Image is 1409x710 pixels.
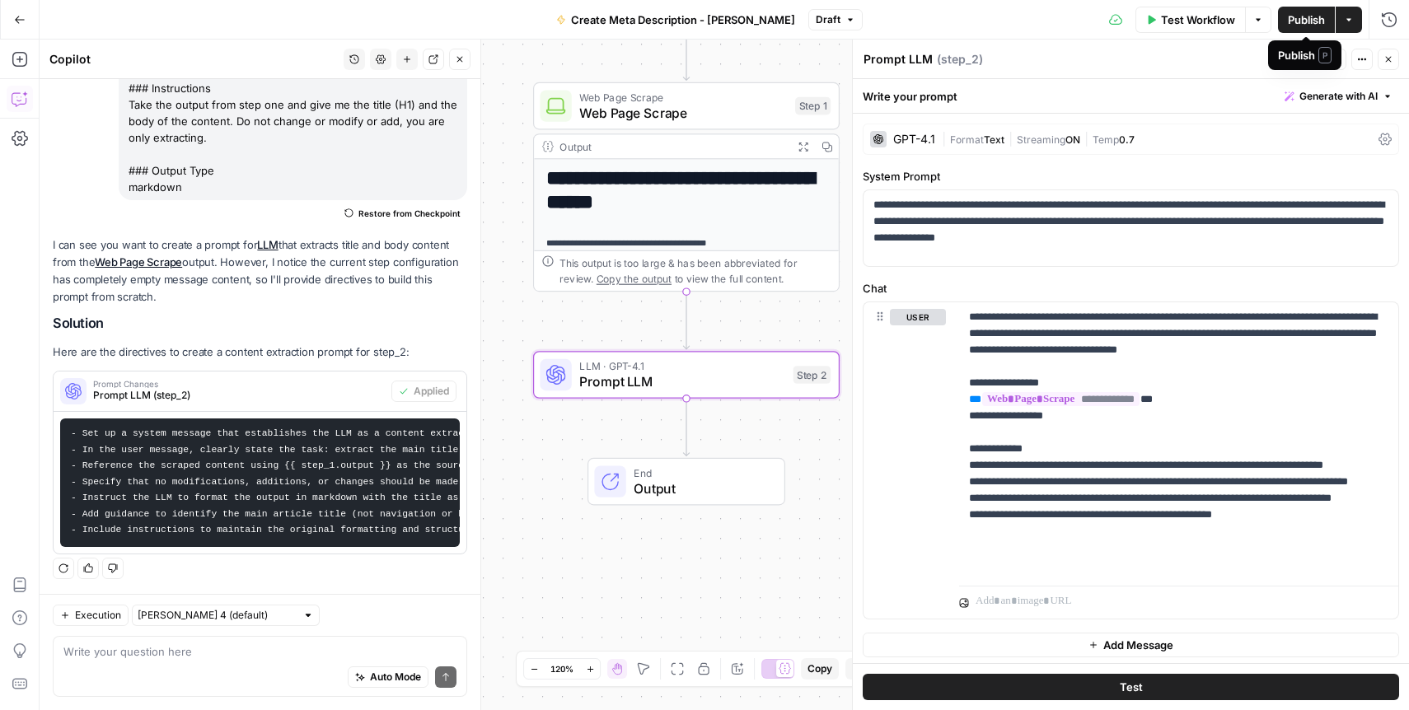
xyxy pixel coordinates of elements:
button: Create Meta Description - [PERSON_NAME] [546,7,805,33]
span: Web Page Scrape [579,89,787,105]
span: 120% [550,662,573,675]
div: EndOutput [533,458,840,506]
button: Add Message [863,633,1399,657]
button: Publish [1278,7,1335,33]
button: Auto Mode [348,666,428,688]
button: user [890,309,946,325]
button: Test Workflow [1135,7,1245,33]
code: - Set up a system message that establishes the LLM as a content extraction specialist focused on ... [71,428,992,535]
div: Output [559,138,785,154]
span: Streaming [1017,133,1065,146]
g: Edge from step_2 to end [683,399,689,456]
span: Restore from Checkpoint [358,207,461,220]
span: End [634,465,768,480]
span: P [1318,47,1332,63]
g: Edge from start to step_1 [683,23,689,81]
span: Prompt LLM [579,371,785,391]
span: Copy the output [597,273,672,284]
g: Edge from step_1 to step_2 [683,292,689,349]
span: Copy [807,661,832,676]
button: Generate with AI [1278,86,1399,107]
div: Publish [1278,47,1332,63]
span: Web Page Scrape [579,103,787,123]
span: Test [1120,679,1143,695]
span: Generate with AI [1299,89,1378,104]
span: Draft [816,12,840,27]
button: Draft [808,9,863,30]
a: LLM [257,238,278,251]
div: LLM · GPT-4.1Prompt LLMStep 2 [533,351,840,399]
input: Claude Sonnet 4 (default) [138,607,296,624]
div: Step 1 [795,97,831,115]
span: | [942,130,950,147]
span: Output [634,479,768,498]
span: | [1004,130,1017,147]
p: I can see you want to create a prompt for that extracts title and body content from the output. H... [53,236,467,306]
div: Copilot [49,51,339,68]
span: Prompt LLM (step_2) [93,388,385,403]
span: Text [984,133,1004,146]
div: user [864,302,946,619]
button: Copy [801,658,839,680]
span: Applied [414,384,449,399]
a: Web Page Scrape [95,255,182,269]
span: Add Message [1103,637,1173,653]
div: Step 2 [793,366,831,384]
span: | [1080,130,1093,147]
button: Execution [53,605,129,626]
p: Here are the directives to create a content extraction prompt for step_2: [53,343,467,361]
span: Format [950,133,984,146]
textarea: Prompt LLM [864,51,933,68]
span: ( step_2 ) [937,51,983,68]
div: GPT-4.1 [893,133,935,145]
button: Applied [391,381,456,402]
button: Restore from Checkpoint [338,203,467,223]
span: Create Meta Description - [PERSON_NAME] [571,12,795,28]
span: 0.7 [1119,133,1135,146]
span: Test Workflow [1161,12,1235,28]
span: Execution [75,608,121,623]
span: Prompt Changes [93,380,385,388]
span: LLM · GPT-4.1 [579,358,785,374]
span: Auto Mode [370,670,421,684]
div: This output is too large & has been abbreviated for review. to view the full content. [559,255,831,287]
button: Test [863,674,1399,700]
h2: Solution [53,315,467,331]
div: Write your prompt [853,79,1409,113]
span: ON [1065,133,1080,146]
label: Chat [863,280,1399,297]
span: Temp [1093,133,1119,146]
span: Publish [1288,12,1325,28]
label: System Prompt [863,168,1399,185]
